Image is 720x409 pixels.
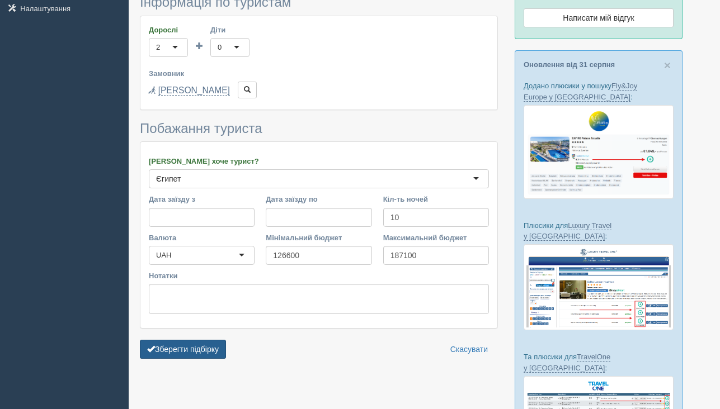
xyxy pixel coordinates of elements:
div: UAH [156,250,171,261]
img: luxury-travel-%D0%BF%D0%BE%D0%B4%D0%B1%D0%BE%D1%80%D0%BA%D0%B0-%D1%81%D1%80%D0%BC-%D0%B4%D0%BB%D1... [524,244,674,330]
a: Fly&Joy Europe у [GEOGRAPHIC_DATA] [524,82,637,101]
label: Замовник [149,68,489,79]
a: [PERSON_NAME] [158,85,230,96]
a: Скасувати [443,340,495,359]
img: fly-joy-de-proposal-crm-for-travel-agency.png [524,105,674,199]
p: Та плюсики для : [524,351,674,373]
label: Діти [210,25,250,35]
p: Плюсики для : [524,220,674,241]
label: Дорослі [149,25,188,35]
button: Close [664,59,671,71]
a: Написати мій відгук [524,8,674,27]
label: [PERSON_NAME] хоче турист? [149,156,489,167]
span: × [664,59,671,72]
p: Додано плюсики у пошуку : [524,80,674,102]
div: Єгипет [156,173,181,184]
a: TravelOne у [GEOGRAPHIC_DATA] [524,353,610,372]
label: Дата заїзду по [266,194,371,204]
label: Нотатки [149,270,489,281]
div: 0 [218,42,222,53]
input: 7-10 або 7,10,14 [383,208,489,227]
a: Luxury Travel у [GEOGRAPHIC_DATA] [524,221,611,241]
a: Оновлення від 31 серпня [524,60,615,69]
label: Мінімальний бюджет [266,232,371,243]
label: Кіл-ть ночей [383,194,489,204]
label: Дата заїзду з [149,194,255,204]
span: Побажання туриста [140,121,262,136]
div: 2 [156,42,160,53]
label: Максимальний бюджет [383,232,489,243]
label: Валюта [149,232,255,243]
button: Зберегти підбірку [140,340,226,359]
